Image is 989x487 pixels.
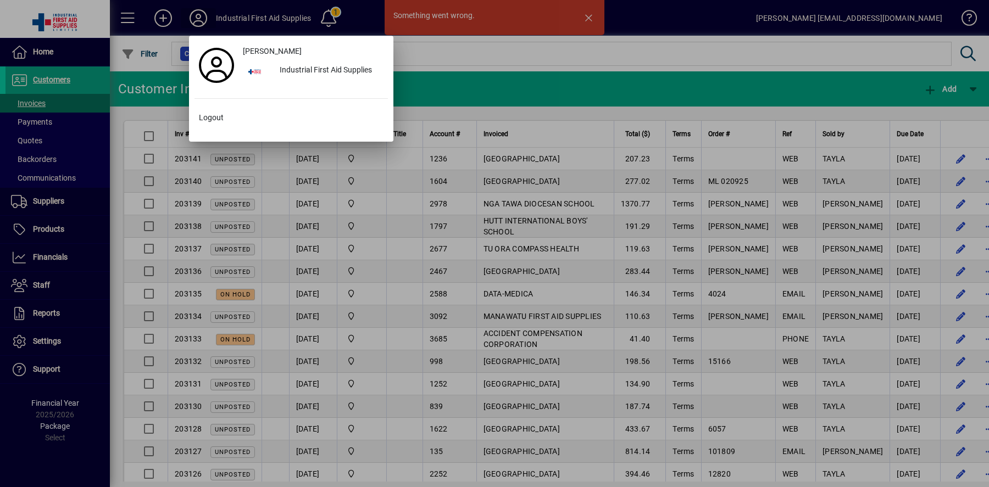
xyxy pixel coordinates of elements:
[195,108,388,127] button: Logout
[243,46,302,57] span: [PERSON_NAME]
[195,55,238,75] a: Profile
[199,112,224,124] span: Logout
[238,41,388,61] a: [PERSON_NAME]
[271,61,388,81] div: Industrial First Aid Supplies
[238,61,388,81] button: Industrial First Aid Supplies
